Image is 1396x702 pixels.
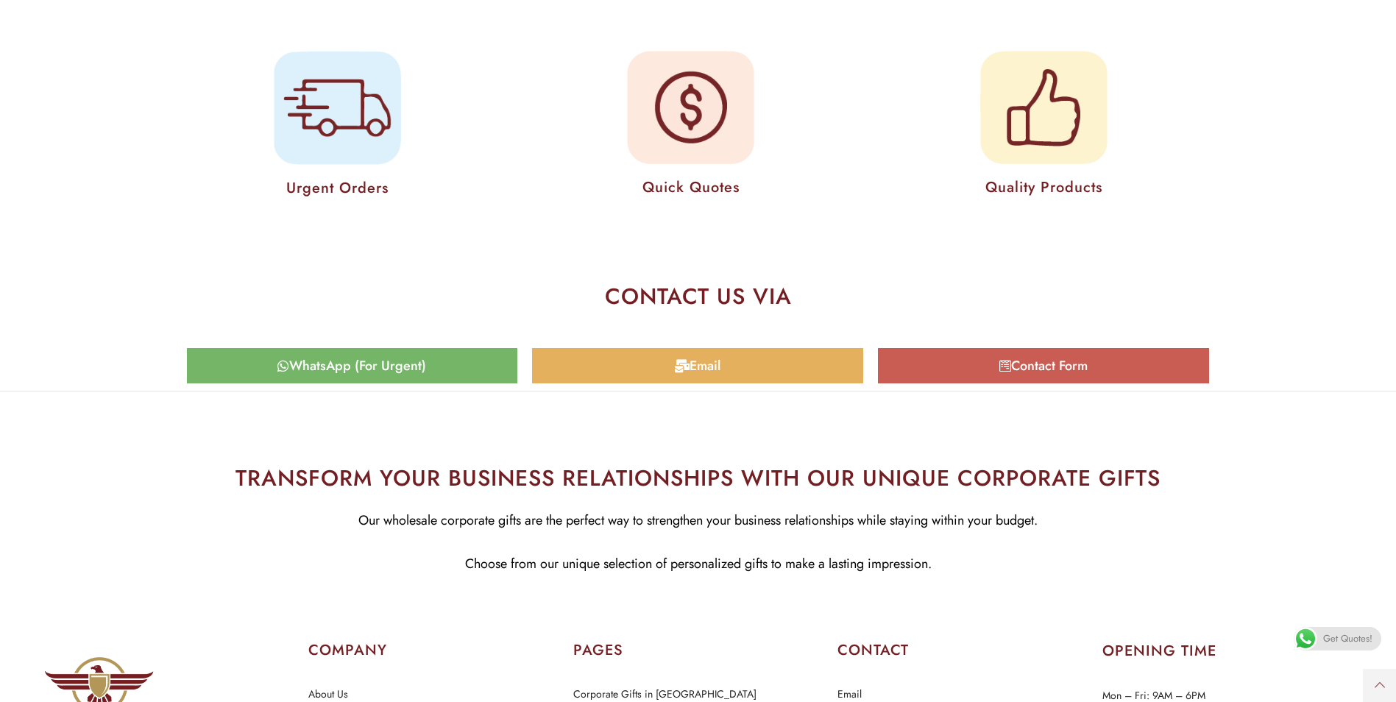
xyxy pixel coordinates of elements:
span: Contact Form [1011,359,1088,372]
h2: CONTACT US VIA [180,286,1217,308]
p: Our wholesale corporate gifts are the perfect way to strengthen your business relationships while... [11,509,1385,532]
a: Contact Form [878,348,1209,383]
h2: OPENING TIME [1102,644,1352,659]
p: Choose from our unique selection of personalized gifts to make a lasting impression. [11,553,1385,575]
h2: PAGES [573,640,823,661]
figcaption: Quality Products [876,175,1211,200]
h2: CONTACT [837,640,1087,661]
figcaption: Quick Quotes [523,175,858,200]
span: Get Quotes! [1323,627,1372,650]
h2: COMPANY [308,640,558,661]
a: Email [532,348,863,383]
h2: TRANSFORM YOUR BUSINESS RELATIONSHIPS WITH OUR UNIQUE CORPORATE GIFTS [11,461,1385,494]
figcaption: Urgent Orders [171,176,506,201]
a: WhatsApp (For Urgent) [187,348,518,383]
span: Email [690,359,720,372]
span: WhatsApp (For Urgent) [289,359,426,372]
